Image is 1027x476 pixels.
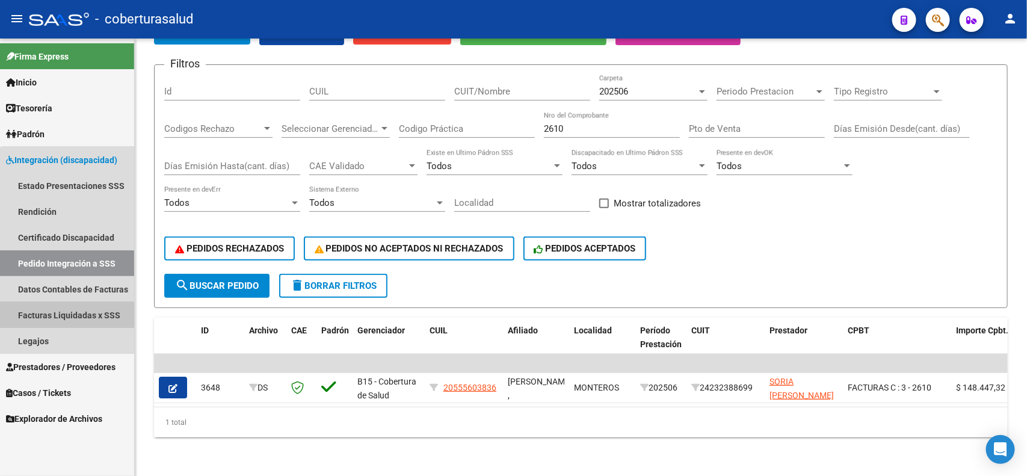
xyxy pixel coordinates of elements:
[765,318,843,371] datatable-header-cell: Prestador
[6,102,52,115] span: Tesorería
[956,383,1005,392] span: $ 148.447,32
[279,274,387,298] button: Borrar Filtros
[430,326,448,335] span: CUIL
[848,326,869,335] span: CPBT
[534,243,636,254] span: PEDIDOS ACEPTADOS
[635,318,686,371] datatable-header-cell: Período Prestación
[164,236,295,261] button: PEDIDOS RECHAZADOS
[357,326,405,335] span: Gerenciador
[443,383,496,392] span: 20555603836
[769,377,834,400] span: SORIA [PERSON_NAME]
[316,318,353,371] datatable-header-cell: Padrón
[291,326,307,335] span: CAE
[353,318,425,371] datatable-header-cell: Gerenciador
[290,278,304,292] mat-icon: delete
[315,243,504,254] span: PEDIDOS NO ACEPTADOS NI RECHAZADOS
[249,326,278,335] span: Archivo
[164,55,206,72] h3: Filtros
[154,407,1008,437] div: 1 total
[164,274,270,298] button: Buscar Pedido
[6,153,117,167] span: Integración (discapacidad)
[363,28,442,39] span: Exportar SSS
[640,326,682,349] span: Período Prestación
[357,377,416,400] span: B15 - Cobertura de Salud
[769,326,807,335] span: Prestador
[10,11,24,26] mat-icon: menu
[1003,11,1017,26] mat-icon: person
[6,128,45,141] span: Padrón
[503,318,569,371] datatable-header-cell: Afiliado
[508,326,538,335] span: Afiliado
[175,278,190,292] mat-icon: search
[691,381,760,395] div: 24232388699
[614,196,701,211] span: Mostrar totalizadores
[569,318,635,371] datatable-header-cell: Localidad
[508,377,572,400] span: [PERSON_NAME] ,
[309,161,407,172] span: CAE Validado
[164,28,241,39] span: Crear Pedido
[282,123,379,134] span: Seleccionar Gerenciador
[574,326,612,335] span: Localidad
[309,197,335,208] span: Todos
[848,381,946,395] div: FACTURAS C : 3 - 2610
[640,381,682,395] div: 202506
[572,161,597,172] span: Todos
[717,161,742,172] span: Todos
[956,326,1008,335] span: Importe Cpbt.
[843,318,951,371] datatable-header-cell: CPBT
[574,383,619,392] span: MONTEROS
[951,318,1017,371] datatable-header-cell: Importe Cpbt.
[244,318,286,371] datatable-header-cell: Archivo
[6,76,37,89] span: Inicio
[201,326,209,335] span: ID
[6,412,102,425] span: Explorador de Archivos
[201,381,239,395] div: 3648
[290,280,377,291] span: Borrar Filtros
[6,360,116,374] span: Prestadores / Proveedores
[986,435,1015,464] div: Open Intercom Messenger
[95,6,193,32] span: - coberturasalud
[425,318,503,371] datatable-header-cell: CUIL
[164,123,262,134] span: Codigos Rechazo
[286,318,316,371] datatable-header-cell: CAE
[6,50,69,63] span: Firma Express
[427,161,452,172] span: Todos
[6,386,71,400] span: Casos / Tickets
[691,326,710,335] span: CUIT
[196,318,244,371] datatable-header-cell: ID
[686,318,765,371] datatable-header-cell: CUIT
[599,86,628,97] span: 202506
[175,243,284,254] span: PEDIDOS RECHAZADOS
[249,381,282,395] div: DS
[164,197,190,208] span: Todos
[321,326,349,335] span: Padrón
[717,86,814,97] span: Periodo Prestacion
[269,29,335,40] span: Exportar CSV
[523,236,647,261] button: PEDIDOS ACEPTADOS
[304,236,514,261] button: PEDIDOS NO ACEPTADOS NI RECHAZADOS
[834,86,931,97] span: Tipo Registro
[175,280,259,291] span: Buscar Pedido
